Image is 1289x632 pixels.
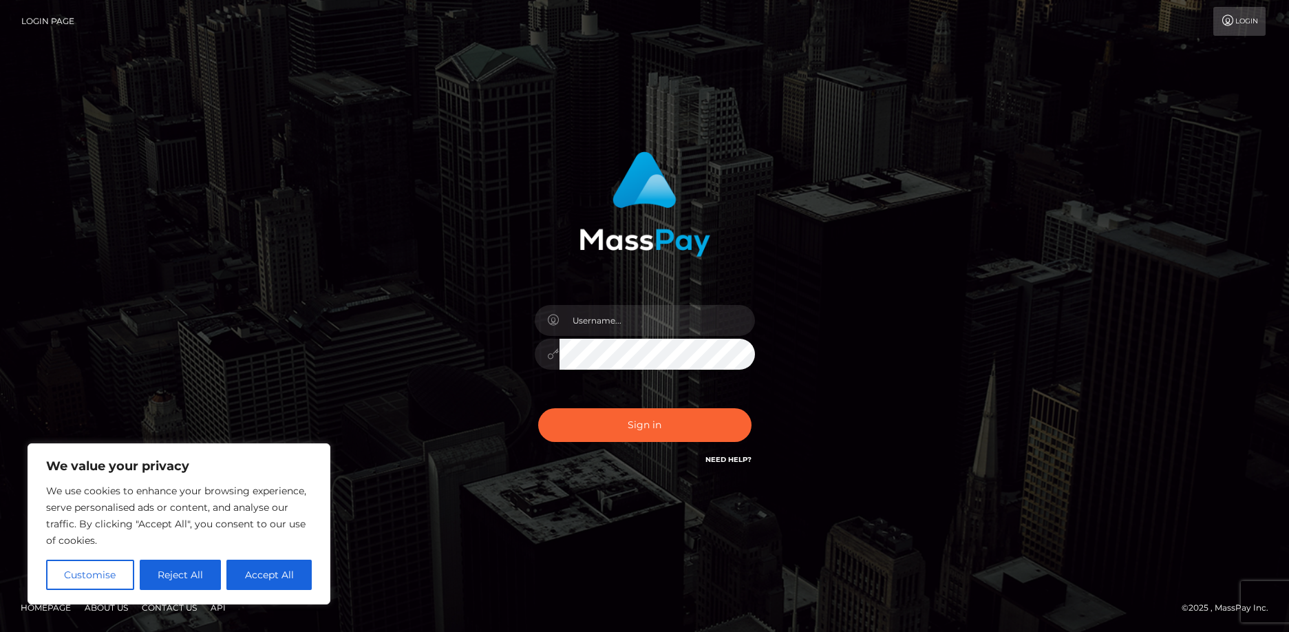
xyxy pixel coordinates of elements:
[21,7,74,36] a: Login Page
[46,560,134,590] button: Customise
[79,597,134,618] a: About Us
[579,151,710,257] img: MassPay Login
[226,560,312,590] button: Accept All
[140,560,222,590] button: Reject All
[538,408,752,442] button: Sign in
[1213,7,1266,36] a: Login
[15,597,76,618] a: Homepage
[1182,600,1279,615] div: © 2025 , MassPay Inc.
[46,458,312,474] p: We value your privacy
[560,305,755,336] input: Username...
[205,597,231,618] a: API
[46,483,312,549] p: We use cookies to enhance your browsing experience, serve personalised ads or content, and analys...
[136,597,202,618] a: Contact Us
[705,455,752,464] a: Need Help?
[28,443,330,604] div: We value your privacy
